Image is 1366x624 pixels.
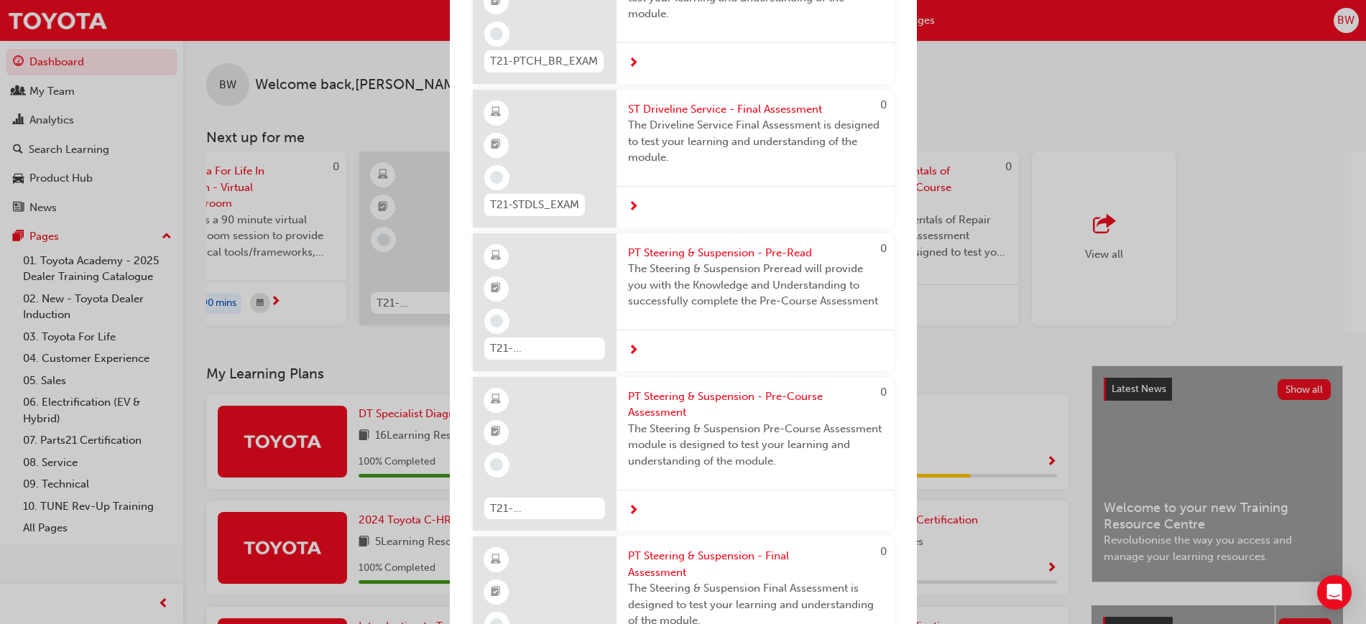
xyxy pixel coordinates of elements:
span: learningRecordVerb_NONE-icon [490,315,503,327]
span: PT Steering & Suspension - Pre-Read [628,245,882,261]
span: booktick-icon [491,423,501,442]
span: T21-PTCH_SS_PRE_EXAM [490,500,599,517]
span: learningResourceType_ELEARNING-icon [491,551,501,569]
span: 0 [880,98,887,111]
span: The Steering & Suspension Pre-Course Assessment module is designed to test your learning and unde... [628,421,882,470]
span: learningResourceType_ELEARNING-icon [491,391,501,409]
span: The Driveline Service Final Assessment is designed to test your learning and understanding of the... [628,117,882,166]
span: 0 [880,545,887,558]
span: next-icon [628,201,639,214]
span: learningRecordVerb_NONE-icon [490,27,503,40]
a: 0T21-PTCH_SS_PRE_EXAMPT Steering & Suspension - Pre-Course AssessmentThe Steering & Suspension Pr... [473,377,894,531]
span: 0 [880,242,887,255]
span: learningResourceType_ELEARNING-icon [491,103,501,122]
span: next-icon [628,57,639,70]
a: 0T21-STDLS_EXAMST Driveline Service - Final AssessmentThe Driveline Service Final Assessment is d... [473,90,894,228]
span: T21-PTCH_SS_PRE_READ [490,340,599,357]
span: ST Driveline Service - Final Assessment [628,101,882,118]
a: 0T21-PTCH_SS_PRE_READPT Steering & Suspension - Pre-ReadThe Steering & Suspension Preread will pr... [473,233,894,371]
span: next-icon [628,505,639,518]
span: learningRecordVerb_NONE-icon [490,171,503,184]
span: T21-STDLS_EXAM [490,197,579,213]
span: 0 [880,386,887,399]
span: learningRecordVerb_NONE-icon [490,458,503,471]
span: booktick-icon [491,136,501,154]
span: booktick-icon [491,583,501,602]
span: learningResourceType_ELEARNING-icon [491,247,501,266]
span: T21-PTCH_BR_EXAM [490,53,598,70]
span: next-icon [628,345,639,358]
span: booktick-icon [491,279,501,298]
span: The Steering & Suspension Preread will provide you with the Knowledge and Understanding to succes... [628,261,882,309]
div: Open Intercom Messenger [1317,575,1352,610]
span: PT Steering & Suspension - Pre-Course Assessment [628,388,882,421]
span: PT Steering & Suspension - Final Assessment [628,548,882,580]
